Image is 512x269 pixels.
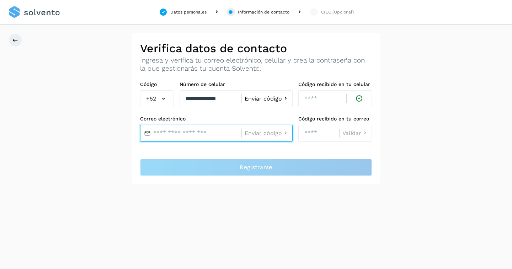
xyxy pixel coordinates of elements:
label: Número de celular [180,81,293,87]
button: Enviar código [245,129,289,137]
div: CIEC (Opcional) [321,9,354,15]
span: +52 [146,95,156,103]
span: Enviar código [245,96,282,102]
button: Validar [342,129,369,137]
span: Enviar código [245,130,282,136]
div: Datos personales [170,9,207,15]
span: Registrarse [240,163,272,171]
div: Información de contacto [238,9,289,15]
button: Registrarse [140,159,372,176]
button: Enviar código [245,95,289,102]
label: Código [140,81,174,87]
span: Validar [342,130,361,136]
label: Código recibido en tu correo [298,116,372,122]
label: Código recibido en tu celular [298,81,372,87]
label: Correo electrónico [140,116,293,122]
h2: Verifica datos de contacto [140,42,372,55]
p: Ingresa y verifica tu correo electrónico, celular y crea la contraseña con la que gestionarás tu ... [140,57,372,73]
